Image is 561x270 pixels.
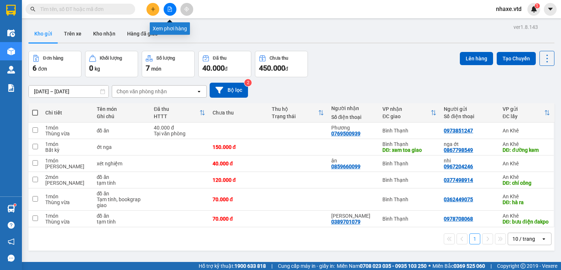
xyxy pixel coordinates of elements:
div: 10 / trang [512,235,535,243]
div: Chưa thu [213,110,264,116]
svg: open [196,89,202,94]
div: tạm tính [97,180,147,186]
th: Toggle SortBy [499,103,554,123]
div: nhi [444,158,495,164]
div: HTTT [154,113,199,119]
span: 1 [536,3,538,8]
div: Số điện thoại [331,114,375,120]
div: ĐC giao [382,113,431,119]
span: copyright [520,263,526,269]
div: Người gửi [444,106,495,112]
div: VP nhận [382,106,431,112]
span: Cung cấp máy in - giấy in: [278,262,335,270]
button: file-add [164,3,176,16]
span: message [8,255,15,262]
div: Người nhận [331,105,375,111]
div: Đơn hàng [43,56,63,61]
div: xét nghiệm [97,161,147,166]
div: 40.000 đ [154,125,205,131]
div: Trạng thái [272,113,318,119]
div: Món [45,180,89,186]
div: 70.000 đ [213,196,264,202]
div: Bình Thạnh [382,161,436,166]
div: Số lượng [156,56,175,61]
div: đồ ăn [97,174,147,180]
div: DĐ: đường kem [503,147,550,153]
div: nga ớt [444,141,495,147]
div: Tại văn phòng [154,131,205,136]
th: Toggle SortBy [379,103,440,123]
button: Đơn hàng6đơn [28,51,81,77]
sup: 1 [535,3,540,8]
div: Đã thu [213,56,226,61]
div: đồ ăn [97,213,147,219]
div: Thùng vừa [45,131,89,136]
div: DĐ: hà ra [503,199,550,205]
div: Bình Thạnh [382,141,436,147]
span: file-add [167,7,172,12]
div: đồ ăn [97,191,147,196]
div: 2 món [45,174,89,180]
div: 0967204246 [444,164,473,169]
div: Xem phơi hàng [150,22,190,35]
button: Kho gửi [28,25,58,42]
div: Chọn văn phòng nhận [117,88,167,95]
div: Bình Thạnh [382,177,436,183]
span: 450.000 [259,64,285,72]
span: 0 [89,64,93,72]
div: Chi tiết [45,110,89,116]
span: | [271,262,272,270]
div: DĐ: xem toa giao [382,147,436,153]
div: 1 món [45,213,89,219]
div: 0362449075 [444,196,473,202]
button: Lên hàng [460,52,493,65]
strong: 1900 633 818 [234,263,266,269]
svg: open [541,236,547,242]
div: 150.000 đ [213,144,264,150]
div: 0389701079 [331,219,360,225]
div: Món [45,164,89,169]
div: 1 món [45,194,89,199]
div: Phương [331,125,375,131]
button: Bộ lọc [210,83,248,98]
img: warehouse-icon [7,205,15,213]
span: đơn [38,66,47,72]
img: warehouse-icon [7,66,15,74]
div: 0859660099 [331,164,360,169]
button: 1 [469,233,480,244]
div: 40.000 đ [213,161,264,166]
div: 0769500939 [331,131,360,136]
div: An Khê [503,141,550,147]
button: Số lượng7món [142,51,195,77]
div: 120.000 đ [213,177,264,183]
span: aim [184,7,189,12]
div: 0377498914 [444,177,473,183]
span: nhaxe.vtd [490,4,527,14]
img: logo-vxr [6,5,16,16]
span: Miền Nam [337,262,427,270]
div: Bình Thạnh [382,216,436,222]
div: Tạm tính, bookgrap giao [97,196,147,208]
div: An Khê [503,128,550,134]
span: plus [150,7,156,12]
img: icon-new-feature [531,6,537,12]
sup: 1 [14,204,16,206]
span: question-circle [8,222,15,229]
strong: 0369 525 060 [454,263,485,269]
button: Đã thu40.000đ [198,51,251,77]
div: Khối lượng [100,56,122,61]
sup: 2 [244,79,252,86]
img: warehouse-icon [7,29,15,37]
button: Tạo Chuyến [497,52,536,65]
button: caret-down [544,3,557,16]
div: VP gửi [503,106,544,112]
div: Tên món [97,106,147,112]
div: quang khải [331,213,375,219]
span: Miền Bắc [432,262,485,270]
img: warehouse-icon [7,48,15,55]
span: caret-down [547,6,554,12]
div: An Khê [503,161,550,166]
div: Chưa thu [270,56,288,61]
th: Toggle SortBy [150,103,209,123]
button: Chưa thu450.000đ [255,51,308,77]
